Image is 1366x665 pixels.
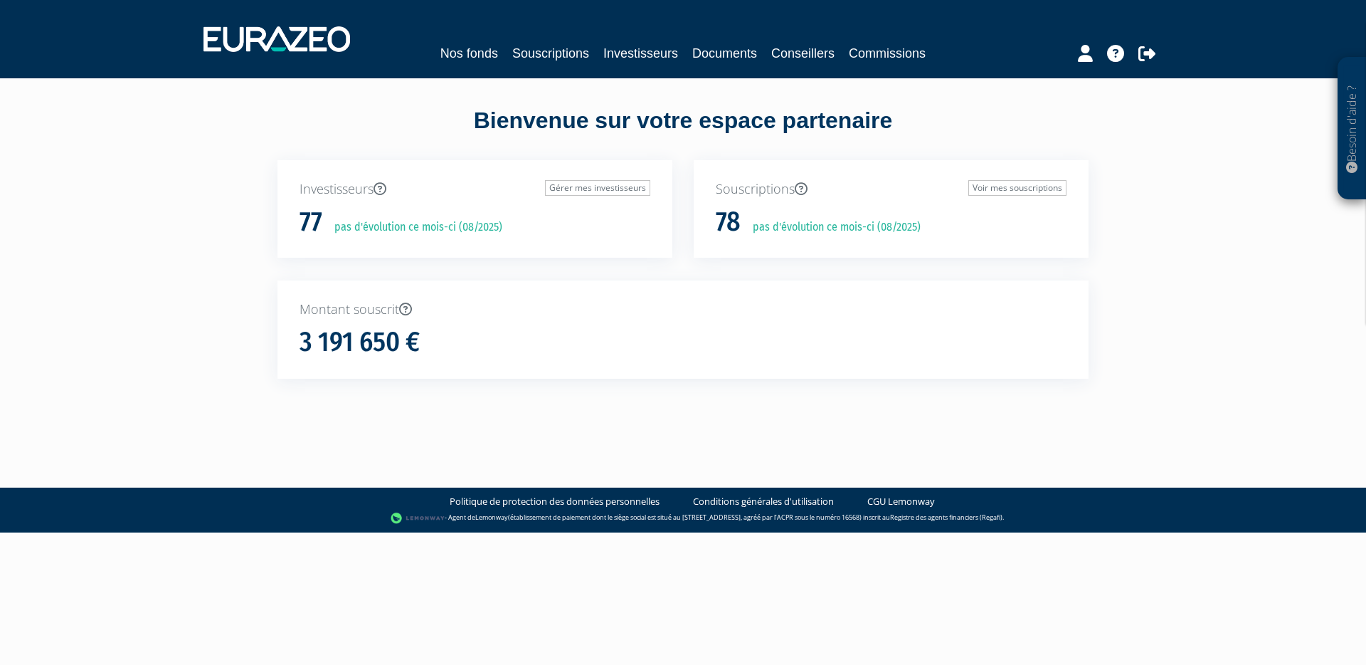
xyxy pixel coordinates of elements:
a: Nos fonds [440,43,498,63]
a: Conseillers [771,43,835,63]
a: Registre des agents financiers (Regafi) [890,513,1002,522]
h1: 3 191 650 € [300,328,420,357]
a: CGU Lemonway [867,495,935,508]
a: Gérer mes investisseurs [545,180,650,196]
div: - Agent de (établissement de paiement dont le siège social est situé au [STREET_ADDRESS], agréé p... [14,511,1352,525]
a: Lemonway [475,513,508,522]
div: Bienvenue sur votre espace partenaire [267,105,1099,160]
a: Investisseurs [603,43,678,63]
a: Souscriptions [512,43,589,63]
a: Documents [692,43,757,63]
a: Voir mes souscriptions [968,180,1066,196]
h1: 77 [300,207,322,237]
img: 1732889491-logotype_eurazeo_blanc_rvb.png [203,26,350,52]
p: Souscriptions [716,180,1066,199]
p: pas d'évolution ce mois-ci (08/2025) [324,219,502,236]
a: Commissions [849,43,926,63]
p: Montant souscrit [300,300,1066,319]
a: Politique de protection des données personnelles [450,495,660,508]
p: Besoin d'aide ? [1344,65,1360,193]
a: Conditions générales d'utilisation [693,495,834,508]
p: pas d'évolution ce mois-ci (08/2025) [743,219,921,236]
img: logo-lemonway.png [391,511,445,525]
h1: 78 [716,207,741,237]
p: Investisseurs [300,180,650,199]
